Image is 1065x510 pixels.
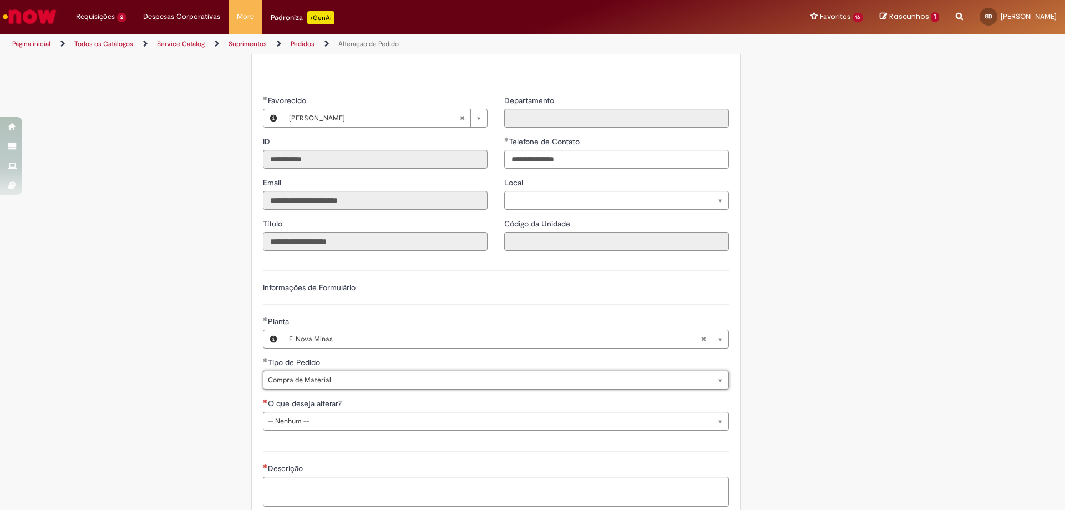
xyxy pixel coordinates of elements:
a: Todos os Catálogos [74,39,133,48]
span: Necessários - Planta [268,316,291,326]
a: Rascunhos [880,12,939,22]
label: Somente leitura - Email [263,177,283,188]
a: Página inicial [12,39,50,48]
span: Somente leitura - Código da Unidade [504,219,572,229]
input: Telefone de Contato [504,150,729,169]
label: Somente leitura - ID [263,136,272,147]
span: Rascunhos [889,11,929,22]
span: Local [504,178,525,188]
abbr: Limpar campo Favorecido [454,109,470,127]
span: Telefone de Contato [509,137,582,147]
span: Necessários [263,399,268,403]
a: F. Nova MinasLimpar campo Planta [283,330,728,348]
span: More [237,11,254,22]
span: 16 [853,13,864,22]
a: Pedidos [291,39,315,48]
span: GD [985,13,992,20]
a: [PERSON_NAME]Limpar campo Favorecido [283,109,487,127]
span: Somente leitura - Departamento [504,95,556,105]
button: Planta, Visualizar este registro F. Nova Minas [263,330,283,348]
label: Somente leitura - Departamento [504,95,556,106]
span: Somente leitura - Email [263,178,283,188]
img: ServiceNow [1,6,58,28]
a: Suprimentos [229,39,267,48]
span: Somente leitura - Título [263,219,285,229]
span: Tipo de Pedido [268,357,322,367]
a: Limpar campo Local [504,191,729,210]
span: O que deseja alterar? [268,398,344,408]
span: Requisições [76,11,115,22]
span: [PERSON_NAME] [289,109,459,127]
span: Despesas Corporativas [143,11,220,22]
span: 1 [931,12,939,22]
label: Informações de Formulário [263,282,356,292]
span: Favoritos [820,11,850,22]
span: Obrigatório Preenchido [263,96,268,100]
span: -- Nenhum -- [268,412,706,430]
input: Título [263,232,488,251]
button: Favorecido, Visualizar este registro Gabriella Pauline Ribeiro de Deus [263,109,283,127]
span: 2 [117,13,126,22]
textarea: Descrição [263,477,729,507]
span: Compra de Material [268,371,706,389]
span: Somente leitura - ID [263,137,272,147]
span: [PERSON_NAME] [1001,12,1057,21]
input: Código da Unidade [504,232,729,251]
span: Necessários - Favorecido [268,95,308,105]
span: Obrigatório Preenchido [263,317,268,321]
input: Email [263,191,488,210]
abbr: Limpar campo Planta [695,330,712,348]
span: Necessários [263,464,268,468]
span: Descrição [268,463,305,473]
input: Departamento [504,109,729,128]
span: Obrigatório Preenchido [504,137,509,142]
div: Padroniza [271,11,334,24]
span: F. Nova Minas [289,330,701,348]
ul: Trilhas de página [8,34,702,54]
label: Somente leitura - Código da Unidade [504,218,572,229]
input: ID [263,150,488,169]
label: Somente leitura - Título [263,218,285,229]
a: Alteração de Pedido [338,39,399,48]
p: +GenAi [307,11,334,24]
span: Obrigatório Preenchido [263,358,268,362]
a: Service Catalog [157,39,205,48]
